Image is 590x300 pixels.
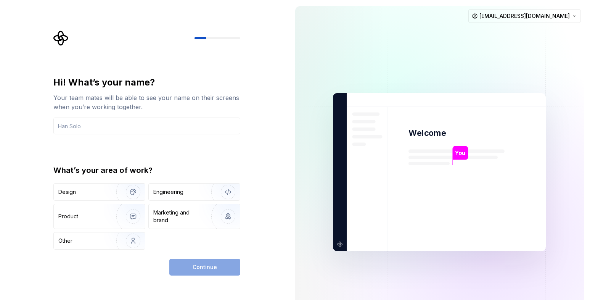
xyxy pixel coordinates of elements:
[53,118,240,134] input: Han Solo
[408,127,446,139] p: Welcome
[53,93,240,111] div: Your team mates will be able to see your name on their screens when you’re working together.
[58,188,76,196] div: Design
[468,9,581,23] button: [EMAIL_ADDRESS][DOMAIN_NAME]
[479,12,570,20] span: [EMAIL_ADDRESS][DOMAIN_NAME]
[58,213,78,220] div: Product
[455,149,466,157] p: You
[53,165,240,176] div: What’s your area of work?
[153,188,183,196] div: Engineering
[53,76,240,89] div: Hi! What’s your name?
[58,237,72,245] div: Other
[153,209,205,224] div: Marketing and brand
[53,31,69,46] svg: Supernova Logo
